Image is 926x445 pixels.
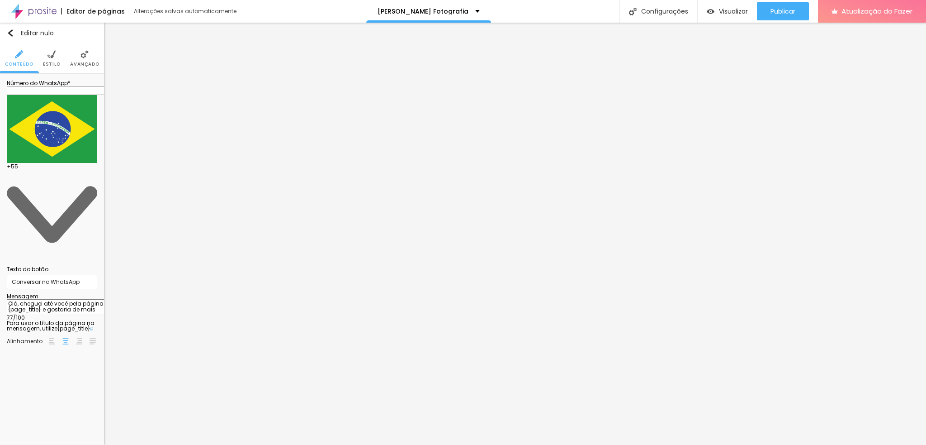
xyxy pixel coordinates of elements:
[80,50,89,58] img: Ícone
[7,29,14,37] img: Ícone
[7,292,38,300] font: Mensagem
[134,7,236,15] font: Alterações salvas automaticamente
[7,299,109,315] textarea: Olá, cheguei até você pela página {page_title} e gostaria de mais informações
[757,2,809,20] button: Publicar
[770,7,795,16] font: Publicar
[7,337,43,345] font: Alinhamento
[641,7,688,16] font: Configurações
[90,338,96,345] img: paragraph-justified-align.svg
[7,79,68,87] font: Número do WhatsApp
[66,7,125,16] font: Editor de páginas
[5,61,33,67] font: Conteúdo
[719,7,748,16] font: Visualizar
[57,325,90,332] font: {page_title}
[7,265,48,273] font: Texto do botão
[62,338,69,345] img: paragraph-center-align.svg
[11,163,18,170] font: 55
[76,338,82,345] img: paragraph-right-align.svg
[698,2,757,20] button: Visualizar
[70,61,99,67] font: Avançado
[378,7,468,16] font: [PERSON_NAME] Fotografia
[21,29,54,38] font: Editar nulo
[707,8,714,15] img: view-1.svg
[43,61,61,67] font: Estilo
[629,8,637,15] img: Ícone
[7,319,94,332] font: Para usar o título da página na mensagem, utilize
[841,6,912,16] font: Atualização do Fazer
[7,163,11,170] font: +
[47,50,56,58] img: Ícone
[49,338,55,345] img: paragraph-left-align.svg
[7,314,25,321] font: 77/100
[15,50,23,58] img: Ícone
[104,23,926,445] iframe: Editor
